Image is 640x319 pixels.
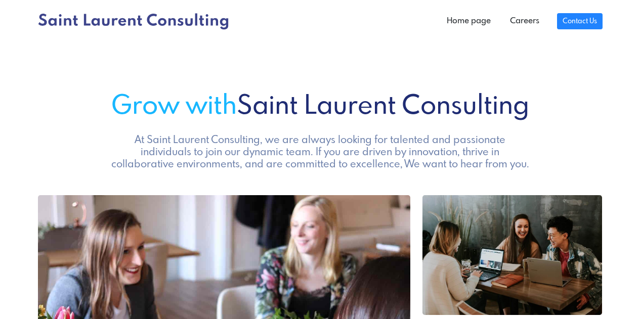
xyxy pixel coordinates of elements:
[557,13,602,29] a: Contact Us
[108,134,532,171] h5: At Saint Laurent Consulting, we are always looking for talented and passionate individuals to joi...
[500,11,549,31] a: Careers
[111,94,237,120] span: Grow with
[38,92,603,122] h1: Saint Laurent Consulting
[437,11,500,31] a: Home page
